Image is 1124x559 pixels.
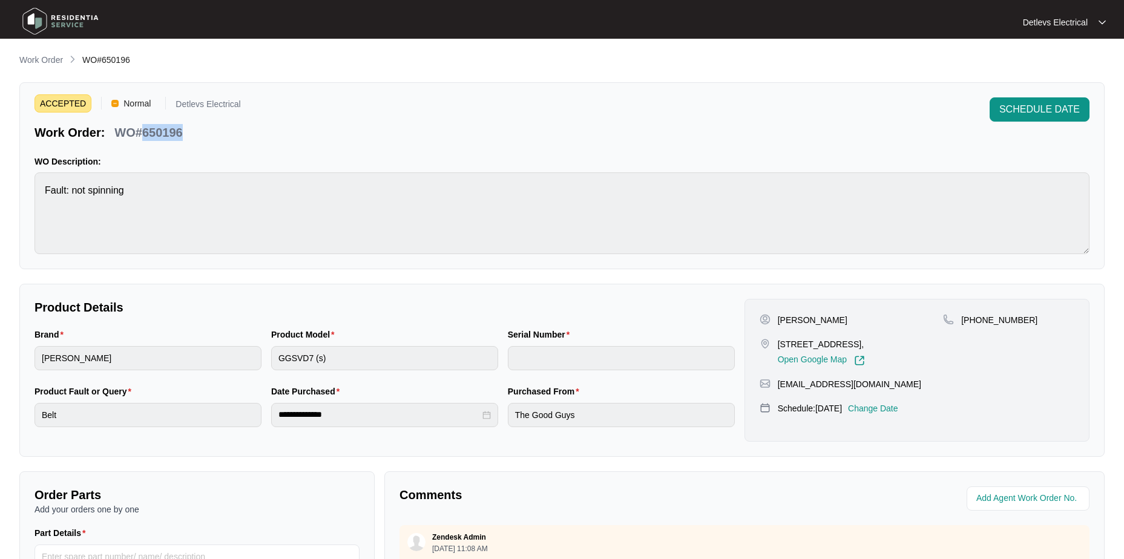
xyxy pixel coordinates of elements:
[119,94,156,113] span: Normal
[778,378,921,390] p: [EMAIL_ADDRESS][DOMAIN_NAME]
[1023,16,1088,28] p: Detlevs Electrical
[35,486,360,503] p: Order Parts
[35,385,136,397] label: Product Fault or Query
[432,545,488,552] p: [DATE] 11:08 AM
[760,314,771,325] img: user-pin
[82,55,130,65] span: WO#650196
[508,329,574,341] label: Serial Number
[854,355,865,366] img: Link-External
[35,346,261,370] input: Brand
[990,97,1089,122] button: SCHEDULE DATE
[176,100,240,113] p: Detlevs Electrical
[508,403,735,427] input: Purchased From
[35,329,68,341] label: Brand
[760,378,771,389] img: map-pin
[848,402,898,414] p: Change Date
[35,172,1089,254] textarea: Fault: not spinning
[432,532,486,542] p: Zendesk Admin
[999,102,1080,117] span: SCHEDULE DATE
[961,314,1037,326] p: [PHONE_NUMBER]
[1099,19,1106,25] img: dropdown arrow
[17,54,65,67] a: Work Order
[508,385,584,397] label: Purchased From
[407,533,426,551] img: user.svg
[778,355,865,366] a: Open Google Map
[111,100,119,107] img: Vercel Logo
[35,124,105,141] p: Work Order:
[18,3,103,39] img: residentia service logo
[271,329,340,341] label: Product Model
[943,314,954,325] img: map-pin
[278,408,480,421] input: Date Purchased
[35,527,91,539] label: Part Details
[35,299,735,316] p: Product Details
[399,486,736,503] p: Comments
[778,314,847,326] p: [PERSON_NAME]
[760,338,771,349] img: map-pin
[778,338,865,350] p: [STREET_ADDRESS],
[976,491,1082,506] input: Add Agent Work Order No.
[778,402,842,414] p: Schedule: [DATE]
[35,503,360,515] p: Add your orders one by one
[68,54,77,64] img: chevron-right
[35,155,1089,168] p: WO Description:
[760,402,771,413] img: map-pin
[114,124,182,141] p: WO#650196
[35,94,91,113] span: ACCEPTED
[271,385,344,397] label: Date Purchased
[271,346,498,370] input: Product Model
[19,54,63,66] p: Work Order
[35,403,261,427] input: Product Fault or Query
[508,346,735,370] input: Serial Number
